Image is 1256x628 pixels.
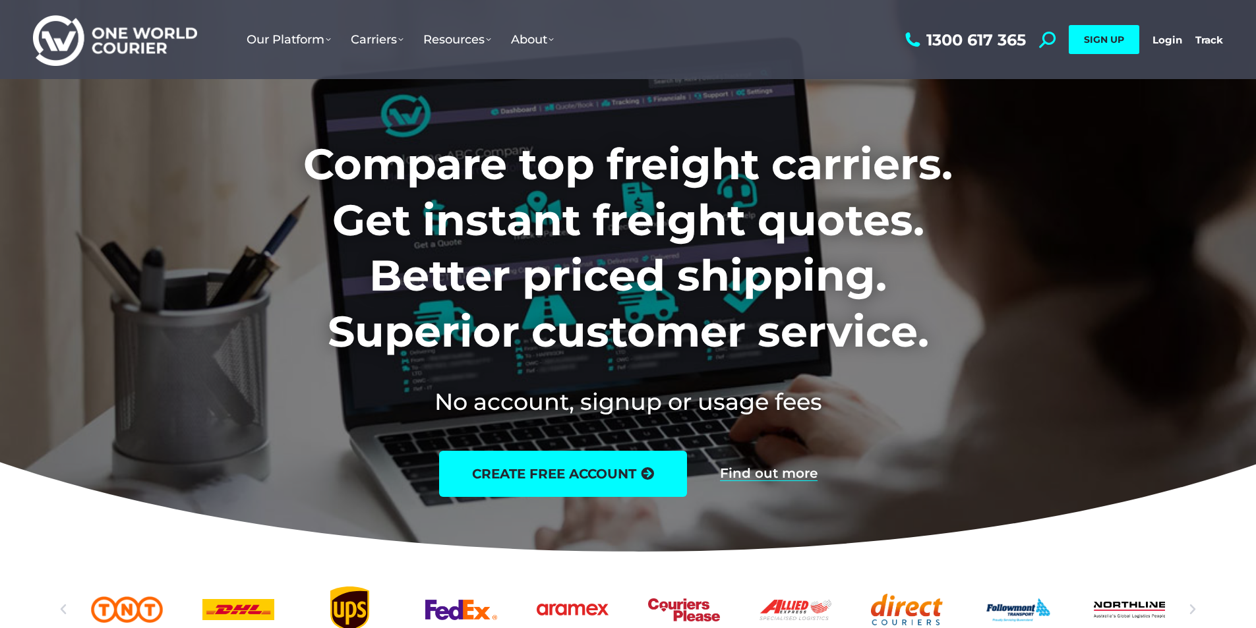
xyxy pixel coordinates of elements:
a: Carriers [341,19,413,60]
a: Login [1152,34,1182,46]
span: SIGN UP [1084,34,1124,45]
a: Resources [413,19,501,60]
h2: No account, signup or usage fees [216,385,1040,418]
a: SIGN UP [1069,25,1139,54]
a: create free account [439,451,687,497]
a: Our Platform [237,19,341,60]
h1: Compare top freight carriers. Get instant freight quotes. Better priced shipping. Superior custom... [216,136,1040,359]
span: Resources [423,32,491,47]
a: Find out more [720,467,818,481]
span: About [511,32,554,47]
span: Carriers [351,32,404,47]
a: 1300 617 365 [902,32,1026,48]
img: One World Courier [33,13,197,67]
span: Our Platform [247,32,331,47]
a: Track [1195,34,1223,46]
a: About [501,19,564,60]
